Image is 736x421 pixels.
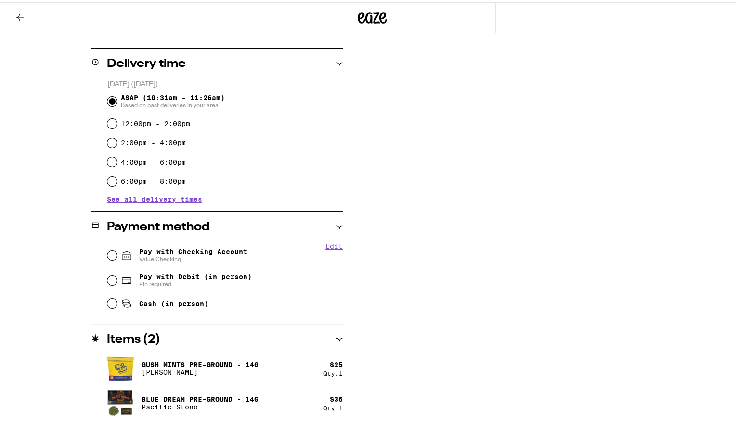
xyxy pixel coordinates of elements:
label: 4:00pm - 6:00pm [121,156,186,164]
label: 6:00pm - 8:00pm [121,175,186,183]
span: Pay with Checking Account [139,245,247,261]
img: Pacific Stone - Blue Dream Pre-Ground - 14g [107,387,134,414]
h2: Delivery time [107,56,186,67]
span: Based on past deliveries in your area [121,99,225,107]
img: Yada Yada - Gush Mints Pre-Ground - 14g [107,353,134,380]
label: 2:00pm - 4:00pm [121,137,186,144]
p: Blue Dream Pre-Ground - 14g [142,393,258,401]
span: Value Checking [139,253,247,261]
div: $ 36 [330,393,343,401]
p: Pacific Stone [142,401,258,408]
p: [DATE] ([DATE]) [107,77,343,87]
button: See all delivery times [107,193,202,200]
button: Edit [325,240,343,248]
div: Qty: 1 [323,368,343,374]
p: [PERSON_NAME] [142,366,258,374]
div: Qty: 1 [323,403,343,409]
div: $ 25 [330,358,343,366]
span: Pay with Debit (in person) [139,270,252,278]
span: ASAP (10:31am - 11:26am) [121,91,225,107]
h2: Payment method [107,219,209,230]
span: Pin required [139,278,252,286]
h2: Items ( 2 ) [107,332,160,343]
label: 12:00pm - 2:00pm [121,117,190,125]
span: Cash (in person) [139,297,208,305]
p: Gush Mints Pre-Ground - 14g [142,358,258,366]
